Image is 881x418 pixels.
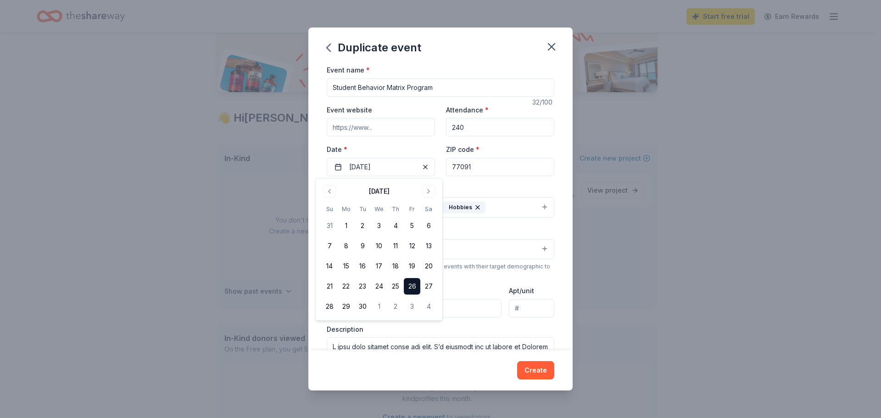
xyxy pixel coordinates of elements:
[387,278,404,295] button: 25
[338,217,354,234] button: 1
[420,258,437,274] button: 20
[327,118,435,136] input: https://www...
[321,217,338,234] button: 31
[327,78,554,97] input: Spring Fundraiser
[327,325,363,334] label: Description
[354,217,371,234] button: 2
[327,40,421,55] div: Duplicate event
[338,298,354,315] button: 29
[420,298,437,315] button: 4
[321,278,338,295] button: 21
[420,217,437,234] button: 6
[371,298,387,315] button: 1
[354,278,371,295] button: 23
[369,186,390,197] div: [DATE]
[387,238,404,254] button: 11
[354,204,371,214] th: Tuesday
[323,185,336,198] button: Go to previous month
[321,238,338,254] button: 7
[420,278,437,295] button: 27
[371,278,387,295] button: 24
[354,298,371,315] button: 30
[387,217,404,234] button: 4
[338,278,354,295] button: 22
[404,278,420,295] button: 26
[338,238,354,254] button: 8
[446,118,554,136] input: 20
[371,217,387,234] button: 3
[387,298,404,315] button: 2
[446,158,554,176] input: 12345 (U.S. only)
[327,66,370,75] label: Event name
[327,145,435,154] label: Date
[532,97,554,108] div: 32 /100
[420,238,437,254] button: 13
[321,298,338,315] button: 28
[338,258,354,274] button: 15
[354,238,371,254] button: 9
[509,299,554,318] input: #
[321,204,338,214] th: Sunday
[420,204,437,214] th: Saturday
[327,337,554,379] textarea: L ipsu dolo sitamet conse adi elit. S’d eiusmodt inc ut labore et Dolorem Aliqua en Adminimv qu n...
[404,238,420,254] button: 12
[404,258,420,274] button: 19
[509,286,534,295] label: Apt/unit
[371,238,387,254] button: 10
[446,106,489,115] label: Attendance
[517,361,554,379] button: Create
[354,258,371,274] button: 16
[387,258,404,274] button: 18
[371,204,387,214] th: Wednesday
[327,158,435,176] button: [DATE]
[422,185,435,198] button: Go to next month
[404,217,420,234] button: 5
[404,298,420,315] button: 3
[321,258,338,274] button: 14
[443,201,485,213] div: Hobbies
[371,258,387,274] button: 17
[404,204,420,214] th: Friday
[327,106,372,115] label: Event website
[446,145,480,154] label: ZIP code
[387,204,404,214] th: Thursday
[338,204,354,214] th: Monday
